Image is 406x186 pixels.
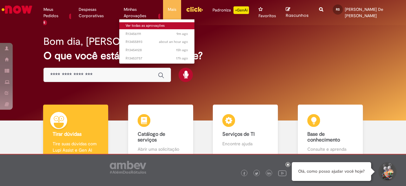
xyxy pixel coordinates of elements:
time: 27/08/2025 16:57:48 [176,56,188,61]
button: Iniciar conversa de suporte [377,162,396,181]
img: logo_footer_linkedin.png [267,172,271,176]
a: Base de conhecimento Consulte e aprenda [288,105,373,160]
img: logo_footer_facebook.png [243,172,246,175]
span: 17h ago [176,56,188,61]
font: Serviços de TI [222,131,255,137]
font: Mais [168,7,176,12]
font: Padroniza [213,7,231,13]
a: Serviços de TI Encontre ajuda [203,105,288,160]
span: 15h ago [176,48,188,52]
img: Serviço agora [1,3,33,16]
img: logo_footer_ambev_rotulo_gray.png [110,161,146,174]
font: R13456191 [126,31,141,36]
span: 9m ago [176,31,188,36]
font: Catálogo de serviços [138,131,165,143]
img: logo_footer_youtube.png [278,169,286,177]
img: click_logo_yellow_360x200.png [186,4,203,14]
a: Aberto R13456191: [119,31,195,38]
a: Rascunhos [286,7,310,18]
font: Abrir uma solicitação [138,146,179,152]
font: Favoritos [259,13,276,18]
font: R13454128 [126,48,142,52]
font: R13453757 [126,56,142,61]
font: RS [336,7,340,11]
font: Rascunhos [286,12,309,18]
a: Catálogo de serviços Abrir uma solicitação [118,105,203,160]
img: logo_footer_twitter.png [255,172,258,175]
a: Aberto R13455893: [119,38,195,45]
font: O que você está procurando hoje? [43,49,203,62]
font: 5 [43,21,45,24]
a: Tirar dúvidas Tire suas dúvidas com Lupi Assist e Gen AI [33,105,118,160]
font: +GenAi [235,8,248,13]
span: about an hour ago [159,39,188,44]
time: 28/08/2025 08:53:16 [159,39,188,44]
a: Aberto R13454128: [119,47,195,54]
ul: Minhas Aprovações [119,19,195,64]
font: Tirar dúvidas [53,131,82,137]
font: Ver todas as aprovações [126,23,165,28]
font: Bom dia, [PERSON_NAME] [43,35,165,48]
font: Consulte e aprenda [307,146,346,152]
font: Minhas Aprovações [124,7,146,18]
font: Base de conhecimento [307,131,340,143]
font: [PERSON_NAME] De [PERSON_NAME] [345,7,383,18]
font: Olá, como posso ajudar você hoje? [298,169,365,174]
font: Despesas Corporativas [79,7,104,18]
time: 28/08/2025 09:30:37 [176,31,188,36]
font: R13455893 [126,39,142,44]
font: Tire suas dúvidas com Lupi Assist e Gen AI [53,141,97,153]
time: 27/08/2025 18:12:07 [176,48,188,52]
font: Encontre ajuda [222,141,252,147]
font: Meus Pedidos [43,7,58,18]
a: Aberto R13453757: [119,55,195,62]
